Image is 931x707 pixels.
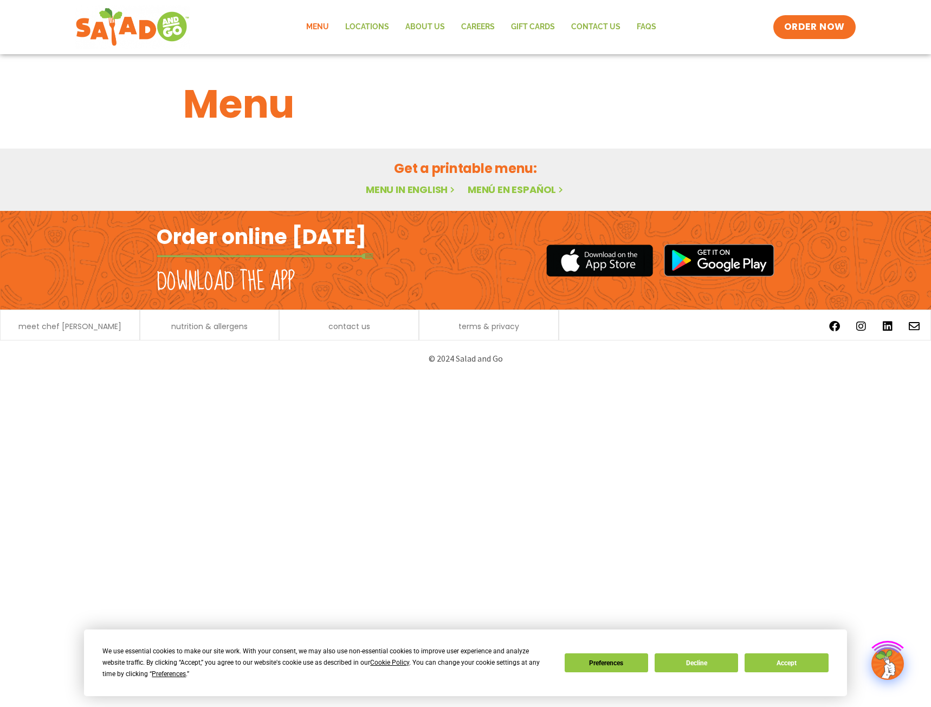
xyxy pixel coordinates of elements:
div: We use essential cookies to make our site work. With your consent, we may also use non-essential ... [102,646,551,680]
h2: Download the app [157,267,295,297]
a: ORDER NOW [773,15,856,39]
a: Menu [298,15,337,40]
a: Contact Us [563,15,629,40]
span: ORDER NOW [784,21,845,34]
a: Careers [453,15,503,40]
a: GIFT CARDS [503,15,563,40]
nav: Menu [298,15,664,40]
a: contact us [328,323,370,330]
h2: Get a printable menu: [183,159,748,178]
img: new-SAG-logo-768×292 [75,5,190,49]
a: Menú en español [468,183,565,196]
a: Locations [337,15,397,40]
p: © 2024 Salad and Go [162,351,769,366]
a: About Us [397,15,453,40]
a: Menu in English [366,183,457,196]
a: terms & privacy [458,323,519,330]
h2: Order online [DATE] [157,223,366,250]
a: meet chef [PERSON_NAME] [18,323,121,330]
button: Preferences [565,653,648,672]
span: Preferences [152,670,186,678]
h1: Menu [183,75,748,133]
button: Decline [655,653,738,672]
div: Cookie Consent Prompt [84,629,847,696]
img: fork [157,253,373,259]
button: Accept [745,653,828,672]
a: nutrition & allergens [171,323,248,330]
img: google_play [664,244,774,277]
img: appstore [546,243,653,278]
span: Cookie Policy [370,659,409,666]
a: FAQs [629,15,664,40]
